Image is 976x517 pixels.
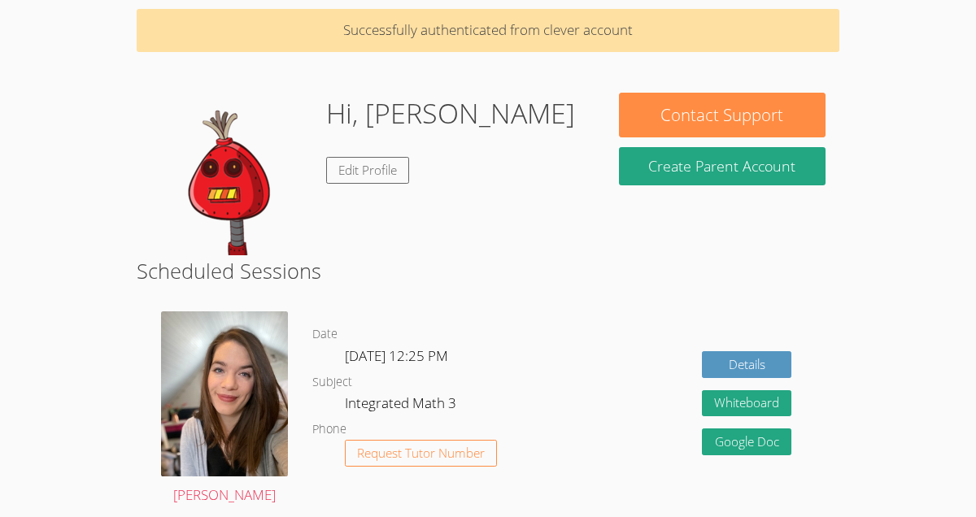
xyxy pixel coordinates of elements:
[345,346,448,365] span: [DATE] 12:25 PM
[345,440,497,467] button: Request Tutor Number
[619,93,825,137] button: Contact Support
[150,93,313,255] img: default.png
[619,147,825,185] button: Create Parent Account
[312,372,352,393] dt: Subject
[312,324,338,345] dt: Date
[702,390,791,417] button: Whiteboard
[326,93,575,134] h1: Hi, [PERSON_NAME]
[137,255,839,286] h2: Scheduled Sessions
[312,419,346,440] dt: Phone
[161,311,288,476] img: avatar.png
[137,9,839,52] p: Successfully authenticated from clever account
[702,351,791,378] a: Details
[345,392,460,419] dd: Integrated Math 3
[161,311,288,506] a: [PERSON_NAME]
[326,157,409,184] a: Edit Profile
[357,447,485,459] span: Request Tutor Number
[702,428,791,455] a: Google Doc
